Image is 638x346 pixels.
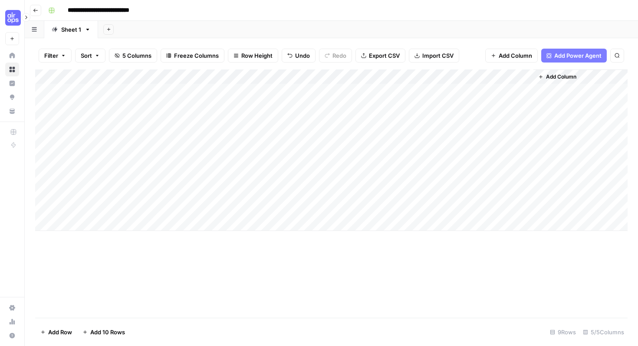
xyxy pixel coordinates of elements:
[546,325,579,339] div: 9 Rows
[554,51,602,60] span: Add Power Agent
[48,328,72,336] span: Add Row
[422,51,454,60] span: Import CSV
[579,325,628,339] div: 5/5 Columns
[61,25,81,34] div: Sheet 1
[5,329,19,343] button: Help + Support
[499,51,532,60] span: Add Column
[5,63,19,76] a: Browse
[75,49,105,63] button: Sort
[77,325,130,339] button: Add 10 Rows
[485,49,538,63] button: Add Column
[5,7,19,29] button: Workspace: September Cohort
[5,315,19,329] a: Usage
[282,49,316,63] button: Undo
[5,10,21,26] img: September Cohort Logo
[5,104,19,118] a: Your Data
[228,49,278,63] button: Row Height
[44,21,98,38] a: Sheet 1
[44,51,58,60] span: Filter
[241,51,273,60] span: Row Height
[319,49,352,63] button: Redo
[174,51,219,60] span: Freeze Columns
[295,51,310,60] span: Undo
[161,49,224,63] button: Freeze Columns
[541,49,607,63] button: Add Power Agent
[535,71,580,82] button: Add Column
[332,51,346,60] span: Redo
[5,76,19,90] a: Insights
[369,51,400,60] span: Export CSV
[35,325,77,339] button: Add Row
[5,49,19,63] a: Home
[355,49,405,63] button: Export CSV
[5,301,19,315] a: Settings
[546,73,576,81] span: Add Column
[5,90,19,104] a: Opportunities
[90,328,125,336] span: Add 10 Rows
[109,49,157,63] button: 5 Columns
[122,51,151,60] span: 5 Columns
[409,49,459,63] button: Import CSV
[39,49,72,63] button: Filter
[81,51,92,60] span: Sort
